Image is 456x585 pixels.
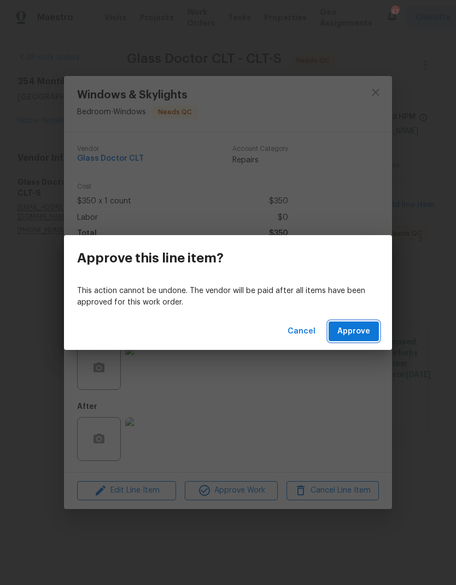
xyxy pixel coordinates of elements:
span: Approve [337,325,370,338]
button: Cancel [283,321,320,342]
button: Approve [329,321,379,342]
h3: Approve this line item? [77,250,224,266]
span: Cancel [288,325,315,338]
p: This action cannot be undone. The vendor will be paid after all items have been approved for this... [77,285,379,308]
